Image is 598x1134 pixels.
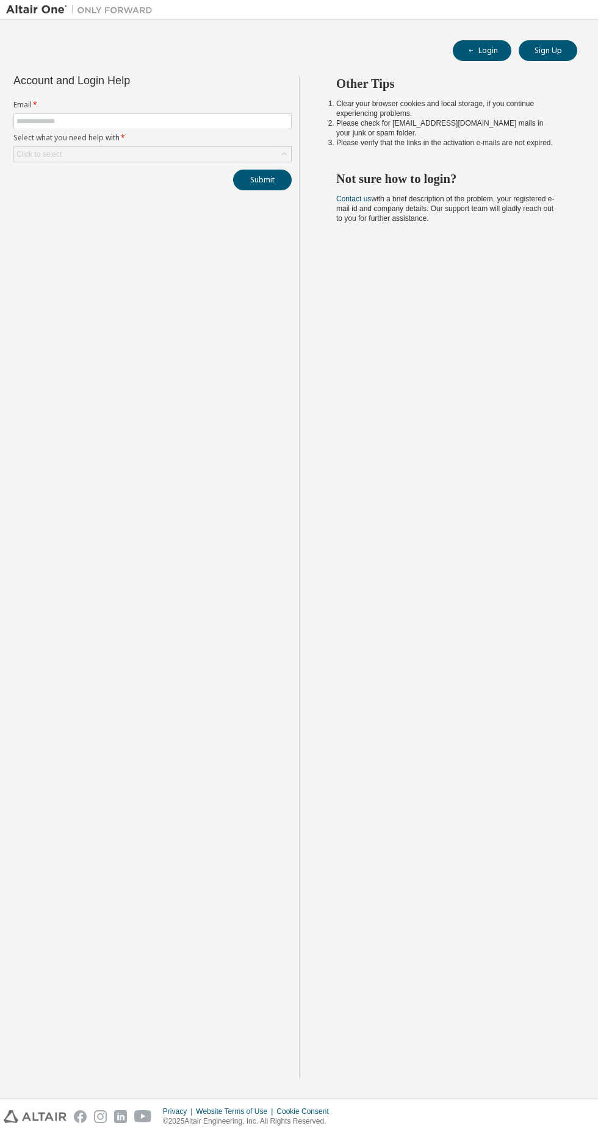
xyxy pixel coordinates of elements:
div: Click to select [16,149,62,159]
img: instagram.svg [94,1110,107,1123]
img: Altair One [6,4,159,16]
img: facebook.svg [74,1110,87,1123]
div: Privacy [163,1107,196,1116]
span: with a brief description of the problem, your registered e-mail id and company details. Our suppo... [336,195,555,223]
div: Account and Login Help [13,76,236,85]
li: Clear your browser cookies and local storage, if you continue experiencing problems. [336,99,555,118]
a: Contact us [336,195,371,203]
li: Please check for [EMAIL_ADDRESS][DOMAIN_NAME] mails in your junk or spam folder. [336,118,555,138]
img: youtube.svg [134,1110,152,1123]
div: Cookie Consent [276,1107,336,1116]
img: altair_logo.svg [4,1110,67,1123]
h2: Not sure how to login? [336,171,555,187]
label: Email [13,100,292,110]
p: © 2025 Altair Engineering, Inc. All Rights Reserved. [163,1116,336,1127]
li: Please verify that the links in the activation e-mails are not expired. [336,138,555,148]
img: linkedin.svg [114,1110,127,1123]
button: Submit [233,170,292,190]
div: Click to select [14,147,291,162]
button: Login [453,40,511,61]
h2: Other Tips [336,76,555,92]
button: Sign Up [519,40,577,61]
div: Website Terms of Use [196,1107,276,1116]
label: Select what you need help with [13,133,292,143]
